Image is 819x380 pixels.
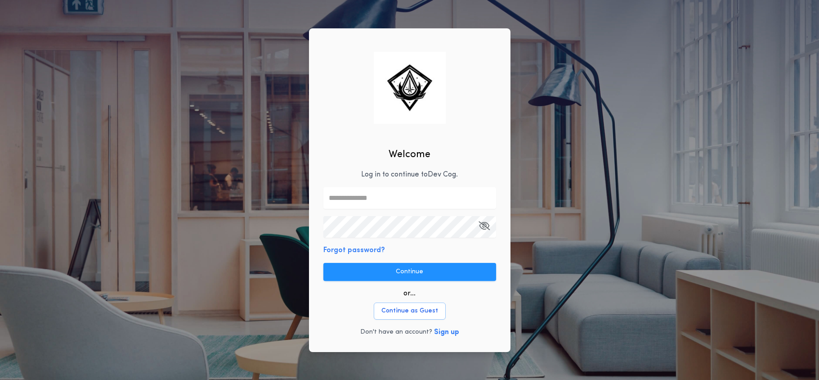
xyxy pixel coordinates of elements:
[374,52,446,124] img: logo
[374,303,446,320] button: Continue as Guest
[389,147,430,162] h2: Welcome
[323,263,496,281] button: Continue
[403,288,416,299] p: or...
[434,327,459,338] button: Sign up
[360,328,432,337] p: Don't have an account?
[361,169,458,180] p: Log in to continue to Dev Cog .
[323,245,385,256] button: Forgot password?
